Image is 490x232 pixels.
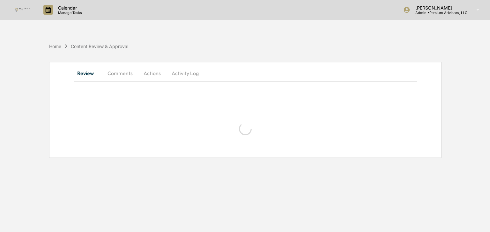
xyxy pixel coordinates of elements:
img: logo [15,8,31,12]
p: Admin • Persium Advisors, LLC [410,11,467,15]
div: Content Review & Approval [71,44,128,49]
div: secondary tabs example [74,66,417,81]
p: [PERSON_NAME] [410,5,467,11]
p: Manage Tasks [53,11,85,15]
button: Review [74,66,102,81]
p: Calendar [53,5,85,11]
button: Comments [102,66,138,81]
div: Home [49,44,61,49]
button: Actions [138,66,167,81]
button: Activity Log [167,66,204,81]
